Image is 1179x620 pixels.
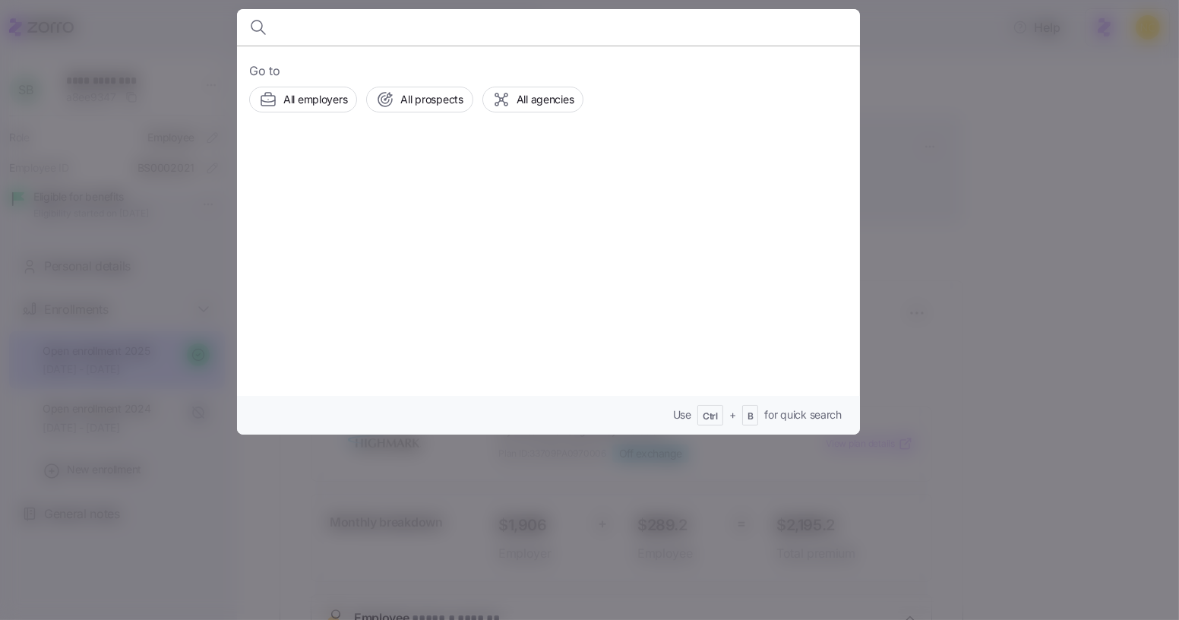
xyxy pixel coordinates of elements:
[673,407,691,422] span: Use
[764,407,842,422] span: for quick search
[249,62,848,81] span: Go to
[748,410,754,423] span: B
[703,410,718,423] span: Ctrl
[249,87,357,112] button: All employers
[366,87,473,112] button: All prospects
[729,407,736,422] span: +
[283,92,347,107] span: All employers
[400,92,463,107] span: All prospects
[482,87,584,112] button: All agencies
[517,92,574,107] span: All agencies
